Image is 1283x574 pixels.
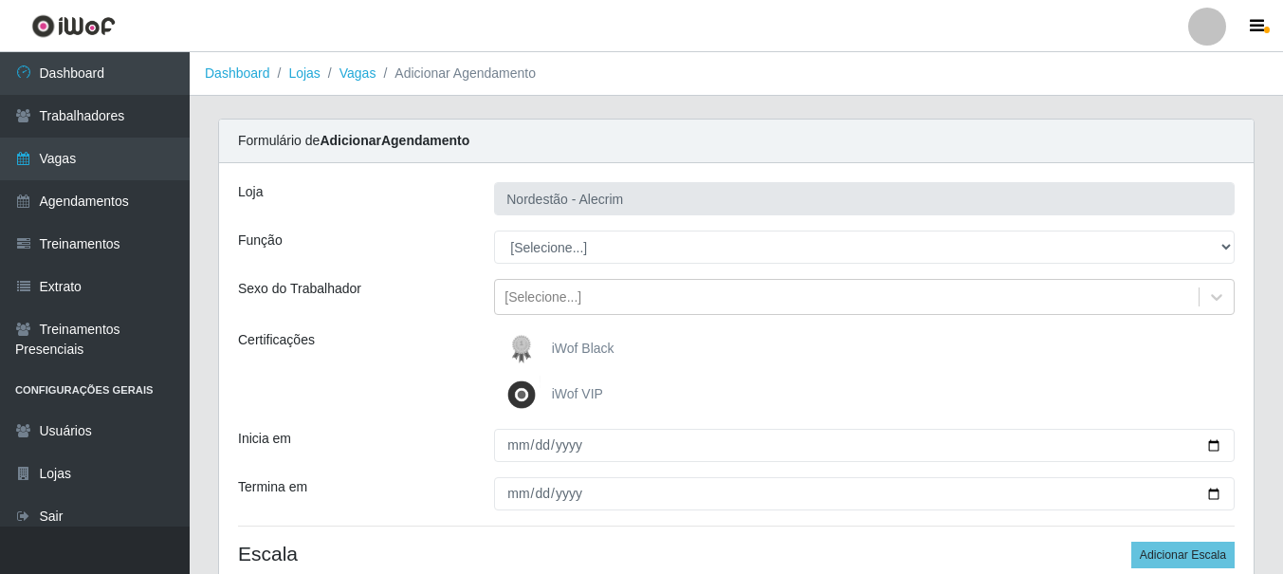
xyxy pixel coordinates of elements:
img: iWof VIP [503,376,548,414]
a: Vagas [339,65,376,81]
span: iWof VIP [552,386,603,401]
div: [Selecione...] [504,287,581,307]
label: Termina em [238,477,307,497]
img: CoreUI Logo [31,14,116,38]
button: Adicionar Escala [1131,542,1235,568]
label: Função [238,231,283,250]
label: Loja [238,182,263,202]
h4: Escala [238,542,1235,565]
img: iWof Black [503,330,548,368]
a: Dashboard [205,65,270,81]
input: 00/00/0000 [494,477,1235,510]
a: Lojas [288,65,320,81]
span: iWof Black [552,341,614,356]
input: 00/00/0000 [494,429,1235,462]
nav: breadcrumb [190,52,1283,96]
label: Certificações [238,330,315,350]
label: Inicia em [238,429,291,449]
label: Sexo do Trabalhador [238,279,361,299]
strong: Adicionar Agendamento [320,133,469,148]
li: Adicionar Agendamento [376,64,536,83]
div: Formulário de [219,120,1254,163]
